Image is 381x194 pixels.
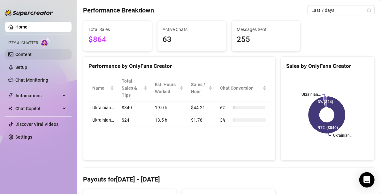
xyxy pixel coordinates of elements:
[237,26,295,33] span: Messages Sent
[15,65,27,70] a: Setup
[88,101,118,114] td: Ukrainian…
[122,77,142,99] span: Total Sales & Tips
[220,85,261,92] span: Chat Conversion
[15,52,32,57] a: Content
[15,122,58,127] a: Discover Viral Videos
[15,103,61,114] span: Chat Copilot
[118,114,151,126] td: $24
[187,101,216,114] td: $44.21
[88,62,270,70] div: Performance by OnlyFans Creator
[8,93,13,98] span: thunderbolt
[220,117,230,124] span: 3 %
[155,81,179,95] div: Est. Hours Worked
[163,34,221,46] span: 63
[83,6,154,15] h4: Performance Breakdown
[191,81,207,95] span: Sales / Hour
[92,85,109,92] span: Name
[151,101,187,114] td: 19.0 h
[187,114,216,126] td: $1.78
[237,34,295,46] span: 255
[163,26,221,33] span: Active Chats
[118,101,151,114] td: $840
[286,62,369,70] div: Sales by OnlyFans Creator
[8,40,38,46] span: Izzy AI Chatter
[8,106,12,111] img: Chat Copilot
[151,114,187,126] td: 13.5 h
[333,133,352,138] text: Ukrainian…
[15,134,32,140] a: Settings
[5,10,53,16] img: logo-BBDzfeDw.svg
[301,92,321,97] text: Ukrainian…
[216,75,270,101] th: Chat Conversion
[15,24,27,29] a: Home
[83,175,375,184] h4: Payouts for [DATE] - [DATE]
[41,37,50,47] img: AI Chatter
[187,75,216,101] th: Sales / Hour
[88,26,147,33] span: Total Sales
[88,34,147,46] span: $864
[15,77,48,83] a: Chat Monitoring
[311,5,371,15] span: Last 7 days
[220,104,230,111] span: 6 %
[367,8,371,12] span: calendar
[88,114,118,126] td: Ukrainian…
[88,75,118,101] th: Name
[15,91,61,101] span: Automations
[359,172,375,188] div: Open Intercom Messenger
[118,75,151,101] th: Total Sales & Tips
